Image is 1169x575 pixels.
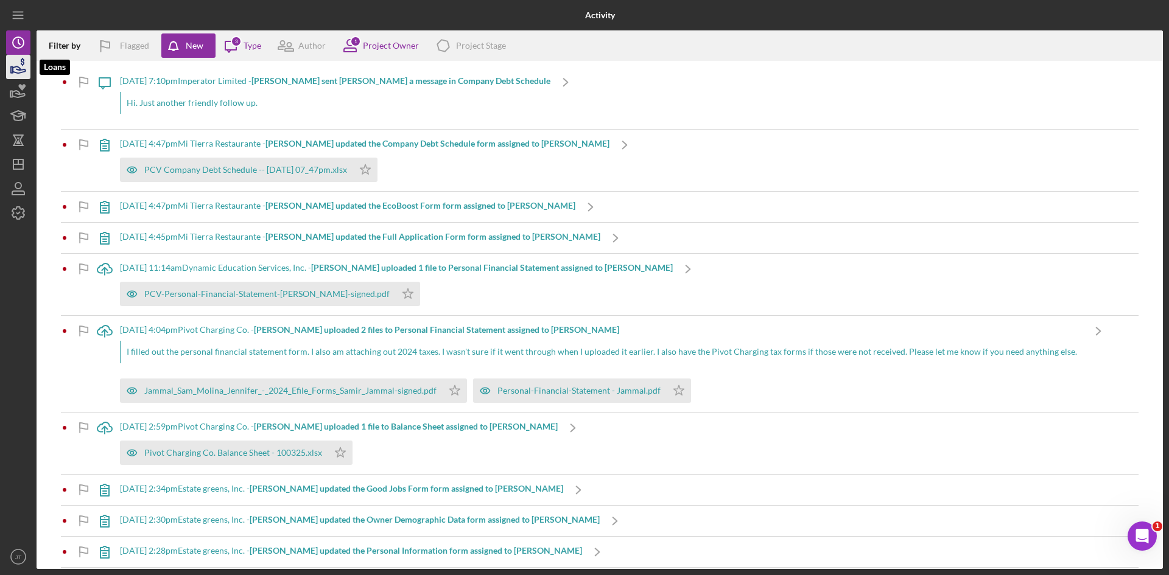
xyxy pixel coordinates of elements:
[120,484,563,493] div: [DATE] 2:34pm Estate greens, Inc. -
[1128,521,1157,551] iframe: Intercom live chat
[120,139,609,148] div: [DATE] 4:47pm Mi Tierra Restaurante -
[497,386,661,396] div: Personal-Financial-Statement - Jammal.pdf
[144,289,390,299] div: PCV-Personal-Financial-Statement-[PERSON_NAME]-signed.pdf
[120,546,582,556] div: [DATE] 2:28pm Estate greens, Inc. -
[90,254,703,315] a: [DATE] 11:14amDynamic Education Services, Inc. -[PERSON_NAME] uploaded 1 file to Personal Financi...
[585,10,615,20] b: Activity
[473,378,691,403] button: Personal-Financial-Statement - Jammal.pdf
[90,316,1114,411] a: [DATE] 4:04pmPivot Charging Co. -[PERSON_NAME] uploaded 2 files to Personal Financial Statement a...
[244,41,261,51] div: Type
[90,130,640,191] a: [DATE] 4:47pmMi Tierra Restaurante -[PERSON_NAME] updated the Company Debt Schedule form assigned...
[161,33,216,58] button: New
[120,441,353,465] button: Pivot Charging Co. Balance Sheet - 100325.xlsx
[186,33,203,58] div: New
[90,537,613,567] a: [DATE] 2:28pmEstate greens, Inc. -[PERSON_NAME] updated the Personal Information form assigned to...
[120,232,600,242] div: [DATE] 4:45pm Mi Tierra Restaurante -
[144,165,347,175] div: PCV Company Debt Schedule -- [DATE] 07_47pm.xlsx
[250,545,582,556] b: [PERSON_NAME] updated the Personal Information form assigned to [PERSON_NAME]
[120,201,575,211] div: [DATE] 4:47pm Mi Tierra Restaurante -
[311,262,673,273] b: [PERSON_NAME] uploaded 1 file to Personal Financial Statement assigned to [PERSON_NAME]
[120,341,1083,363] div: I filled out the personal financial statement form. I also am attaching out 2024 taxes. I wasn't ...
[363,41,419,51] div: Project Owner
[120,33,149,58] div: Flagged
[120,76,550,86] div: [DATE] 7:10pm Imperator Limited -
[6,545,30,569] button: JT
[265,138,609,148] b: [PERSON_NAME] updated the Company Debt Schedule form assigned to [PERSON_NAME]
[120,422,558,431] div: [DATE] 2:59pm Pivot Charging Co. -
[144,448,322,458] div: Pivot Charging Co. Balance Sheet - 100325.xlsx
[350,36,361,47] div: 1
[120,325,1083,335] div: [DATE] 4:04pm Pivot Charging Co. -
[120,515,600,524] div: [DATE] 2:30pm Estate greens, Inc. -
[298,41,326,51] div: Author
[120,158,377,182] button: PCV Company Debt Schedule -- [DATE] 07_47pm.xlsx
[90,33,161,58] button: Flagged
[90,192,606,222] a: [DATE] 4:47pmMi Tierra Restaurante -[PERSON_NAME] updated the EcoBoost Form form assigned to [PER...
[90,67,581,129] a: [DATE] 7:10pmImperator Limited -[PERSON_NAME] sent [PERSON_NAME] a message in Company Debt Schedu...
[231,36,242,47] div: 3
[251,75,550,86] b: [PERSON_NAME] sent [PERSON_NAME] a message in Company Debt Schedule
[265,200,575,211] b: [PERSON_NAME] updated the EcoBoost Form form assigned to [PERSON_NAME]
[90,506,630,536] a: [DATE] 2:30pmEstate greens, Inc. -[PERSON_NAME] updated the Owner Demographic Data form assigned ...
[90,475,594,505] a: [DATE] 2:34pmEstate greens, Inc. -[PERSON_NAME] updated the Good Jobs Form form assigned to [PERS...
[1153,521,1162,531] span: 1
[120,92,550,114] div: Hi. Just another friendly follow up.
[456,41,506,51] div: Project Stage
[15,554,22,560] text: JT
[250,514,600,524] b: [PERSON_NAME] updated the Owner Demographic Data form assigned to [PERSON_NAME]
[144,386,437,396] div: Jammal_Sam_Molina_Jennifer_-_2024_Efile_Forms_Samir_Jammal-signed.pdf
[120,263,673,273] div: [DATE] 11:14am Dynamic Education Services, Inc. -
[254,421,558,431] b: [PERSON_NAME] uploaded 1 file to Balance Sheet assigned to [PERSON_NAME]
[90,413,588,474] a: [DATE] 2:59pmPivot Charging Co. -[PERSON_NAME] uploaded 1 file to Balance Sheet assigned to [PERS...
[90,223,631,253] a: [DATE] 4:45pmMi Tierra Restaurante -[PERSON_NAME] updated the Full Application Form form assigned...
[250,483,563,493] b: [PERSON_NAME] updated the Good Jobs Form form assigned to [PERSON_NAME]
[120,378,467,403] button: Jammal_Sam_Molina_Jennifer_-_2024_Efile_Forms_Samir_Jammal-signed.pdf
[254,324,619,335] b: [PERSON_NAME] uploaded 2 files to Personal Financial Statement assigned to [PERSON_NAME]
[49,41,90,51] div: Filter by
[120,282,420,306] button: PCV-Personal-Financial-Statement-[PERSON_NAME]-signed.pdf
[265,231,600,242] b: [PERSON_NAME] updated the Full Application Form form assigned to [PERSON_NAME]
